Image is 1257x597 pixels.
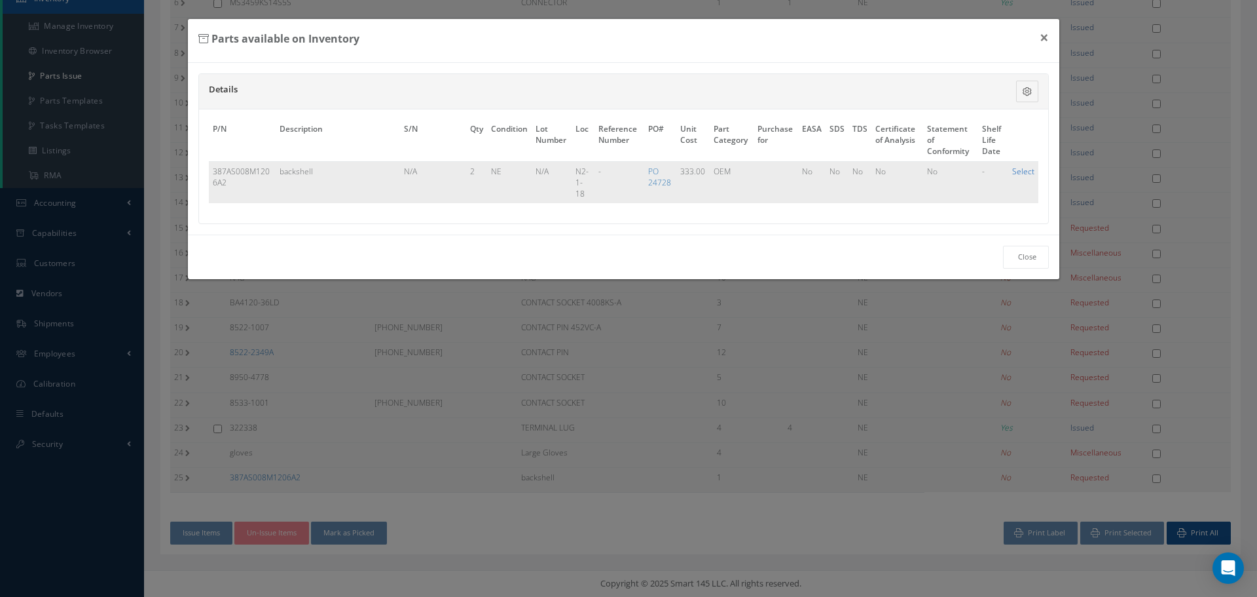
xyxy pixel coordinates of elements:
th: Loc [572,119,594,161]
td: 2 [466,161,487,203]
th: Part Category [710,119,754,161]
span: N2-1-18 [575,166,589,199]
th: Description [276,119,400,161]
a: Select [1012,166,1034,177]
td: OEM [710,161,754,203]
b: Parts available on Inventory [211,31,359,46]
th: Certificate of Analysis [871,119,923,161]
td: backshell [276,161,400,203]
th: P/N [209,119,276,161]
th: S/N [400,119,466,161]
th: Condition [487,119,532,161]
td: NE [487,161,532,203]
h5: Details [209,85,897,95]
th: Reference Number [594,119,644,161]
th: Qty [466,119,487,161]
td: N/A [532,161,572,203]
td: No [871,161,923,203]
td: N/A [400,161,466,203]
th: PO# [644,119,676,161]
a: PO 24728 [648,166,671,188]
td: No [848,161,871,203]
th: EASA [798,119,826,161]
th: Statement of Conformity [923,119,978,161]
th: Unit Cost [676,119,710,161]
div: Open Intercom Messenger [1212,552,1244,584]
th: Purchase for [754,119,798,161]
th: Shelf Life Date [978,119,1008,161]
td: No [798,161,826,203]
span: - [982,166,985,177]
td: 333.00 [676,161,710,203]
button: × [1029,19,1059,56]
td: No [923,161,978,203]
td: No [826,161,848,203]
th: SDS [826,119,848,161]
td: 387AS008M1206A2 [209,161,276,203]
th: TDS [848,119,871,161]
a: Close [1003,246,1049,269]
span: - [598,166,601,177]
th: Lot Number [532,119,572,161]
